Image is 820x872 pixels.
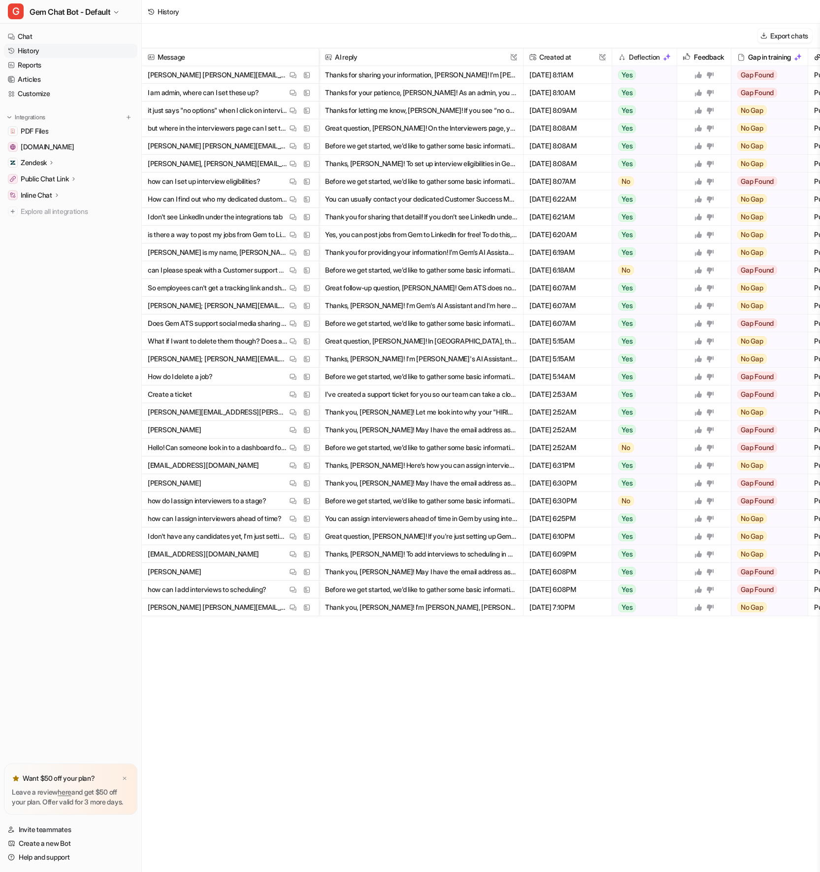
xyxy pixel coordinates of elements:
[737,389,777,399] span: Gap Found
[612,598,671,616] button: Yes
[737,460,767,470] span: No Gap
[527,368,608,385] span: [DATE] 5:14AM
[148,190,287,208] p: How can I find out who my dedicated dustomer support manager is?
[527,598,608,616] span: [DATE] 7:10PM
[731,261,801,279] button: Gap Found
[618,443,634,453] span: No
[527,474,608,492] span: [DATE] 6:30PM
[148,439,287,456] p: Hello! Can someone look in to a dashboard for me? We have an active dashboard with all our key da...
[10,144,16,150] img: status.gem.com
[618,159,636,169] span: Yes
[737,230,767,240] span: No Gap
[618,425,636,435] span: Yes
[148,332,287,350] p: What if I want to delete them though? Does archiving keep them out of your data
[612,190,671,208] button: Yes
[731,598,801,616] button: No Gap
[737,301,767,311] span: No Gap
[731,279,801,297] button: No Gap
[757,29,812,43] button: Export chats
[731,297,801,314] button: No Gap
[612,261,671,279] button: No
[148,102,287,119] p: it just says "no options" when I click on interview eligibilities
[325,208,517,226] button: Thank you for sharing that detail! If you don’t see LinkedIn under the Integrations tab, there co...
[612,527,671,545] button: Yes
[527,66,608,84] span: [DATE] 8:11AM
[612,314,671,332] button: Yes
[325,368,517,385] button: Before we get started, we’d like to gather some basic information to help us identify your accoun...
[527,137,608,155] span: [DATE] 8:08AM
[12,787,130,807] p: Leave a review and get $50 off your plan. Offer valid for 3 more days.
[737,212,767,222] span: No Gap
[618,531,636,541] span: Yes
[731,173,801,190] button: Gap Found
[527,226,608,244] span: [DATE] 6:20AM
[325,581,517,598] button: Before we get started, we’d like to gather some basic information to help us identify your accoun...
[612,332,671,350] button: Yes
[737,247,767,257] span: No Gap
[618,123,636,133] span: Yes
[23,773,95,783] p: Want $50 off your plan?
[618,194,636,204] span: Yes
[618,567,636,577] span: Yes
[618,265,634,275] span: No
[527,208,608,226] span: [DATE] 6:21AM
[737,478,777,488] span: Gap Found
[527,102,608,119] span: [DATE] 8:09AM
[731,439,801,456] button: Gap Found
[618,602,636,612] span: Yes
[323,48,519,66] span: AI reply
[737,194,767,204] span: No Gap
[612,421,671,439] button: Yes
[737,602,767,612] span: No Gap
[527,456,608,474] span: [DATE] 6:31PM
[527,155,608,173] span: [DATE] 8:08AM
[731,155,801,173] button: No Gap
[21,174,69,184] p: Public Chat Link
[527,439,608,456] span: [DATE] 2:52AM
[148,137,287,155] p: [PERSON_NAME] [PERSON_NAME][EMAIL_ADDRESS][DOMAIN_NAME] how to can i add active searches in AI so...
[148,403,287,421] p: [PERSON_NAME][EMAIL_ADDRESS][PERSON_NAME][DOMAIN_NAME]
[527,545,608,563] span: [DATE] 6:09PM
[618,318,636,328] span: Yes
[148,84,259,102] p: I am admin, where can I set these up?
[4,58,137,72] a: Reports
[4,850,137,864] a: Help and support
[21,158,47,168] p: Zendesk
[21,126,48,136] span: PDF Files
[612,368,671,385] button: Yes
[737,141,767,151] span: No Gap
[325,226,517,244] button: Yes, you can post jobs from Gem to LinkedIn for free! To do this, make sure your LinkedIn Company...
[618,212,636,222] span: Yes
[58,788,71,796] a: here
[731,332,801,350] button: No Gap
[731,385,801,403] button: Gap Found
[325,66,517,84] button: Thanks for sharing your information, [PERSON_NAME]! I’m [PERSON_NAME], Gem’s AI Assistant, here t...
[325,332,517,350] button: Great question, [PERSON_NAME]! In [GEOGRAPHIC_DATA], there currently isn’t a standard option to p...
[731,492,801,510] button: Gap Found
[737,585,777,594] span: Gap Found
[612,439,671,456] button: No
[612,226,671,244] button: Yes
[158,6,179,17] div: History
[148,545,259,563] p: [EMAIL_ADDRESS][DOMAIN_NAME]
[612,510,671,527] button: Yes
[527,279,608,297] span: [DATE] 6:07AM
[4,140,137,154] a: status.gem.com[DOMAIN_NAME]
[737,567,777,577] span: Gap Found
[618,389,636,399] span: Yes
[148,456,259,474] p: [EMAIL_ADDRESS][DOMAIN_NAME]
[527,119,608,137] span: [DATE] 8:08AM
[4,124,137,138] a: PDF FilesPDF Files
[325,119,517,137] button: Great question, [PERSON_NAME]! On the Interviewers page, you can view and edit interview eligibil...
[618,585,636,594] span: Yes
[148,385,192,403] p: Create a ticket
[4,823,137,837] a: Invite teammates
[731,510,801,527] button: No Gap
[148,279,287,297] p: So employees can't get a tracking link and share it on LinkedIn, and get credit for that hire?
[731,403,801,421] button: No Gap
[325,155,517,173] button: Thanks, [PERSON_NAME]! To set up interview eligibilities in Gem, you'll want to manage your inter...
[148,226,287,244] p: is there a way to post my jobs from Gem to LinkedIn for free?
[527,244,608,261] span: [DATE] 6:19AM
[325,102,517,119] button: Thanks for letting me know, [PERSON_NAME]! If you see “no options” when trying to set interview e...
[325,563,517,581] button: Thank you, [PERSON_NAME]! May I have the email address associated with your Gem account?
